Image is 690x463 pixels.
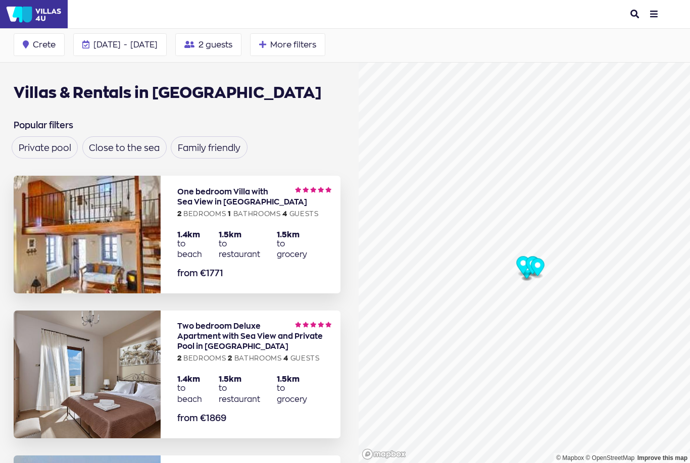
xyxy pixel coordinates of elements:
[531,258,545,279] div: Map marker
[89,143,160,152] label: Close to the sea
[14,311,161,438] img: Orelia Two bedroom Deluxe Apartment
[556,454,584,461] a: Mapbox
[14,119,247,132] legend: Popular filters
[14,176,161,293] img: Orelia Cretan One bedroom Sea View
[124,40,127,48] span: -
[362,448,406,460] a: Mapbox logo
[637,454,687,461] a: Map feedback
[517,256,530,277] div: Map marker
[130,39,158,49] span: [DATE]
[19,143,71,152] label: Private pool
[14,71,340,110] h1: Villas & Rentals in [GEOGRAPHIC_DATA]
[270,40,316,48] span: More filters
[33,40,56,48] span: Crete
[178,143,240,152] label: Family friendly
[73,33,166,56] button: [DATE] - [DATE]
[93,39,121,49] span: [DATE]
[585,454,634,461] a: OpenStreetMap
[199,40,232,48] span: 2 guests
[250,33,325,56] button: More filters
[175,33,241,56] button: 2 guests
[14,33,65,56] button: Crete
[526,256,539,277] div: Map marker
